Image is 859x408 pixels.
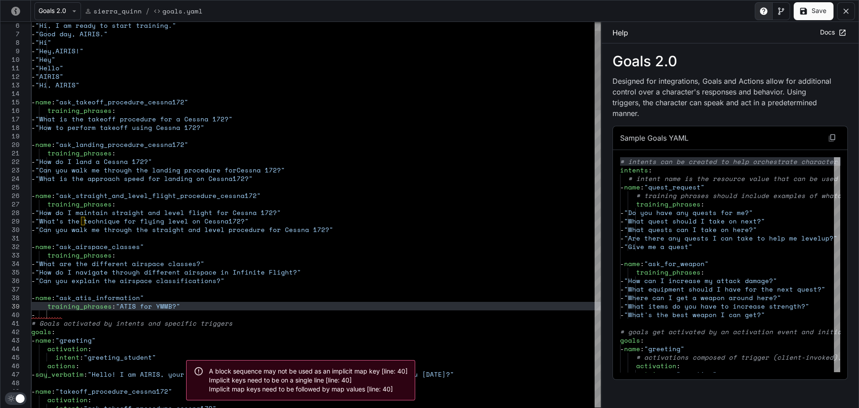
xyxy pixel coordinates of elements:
[821,233,838,243] span: up?"
[0,72,20,81] div: 12
[0,200,20,208] div: 27
[35,369,84,379] span: say_verbatim
[0,123,20,132] div: 18
[35,276,225,285] span: "Can you explain the airspace classifications?"
[209,367,408,394] div: A block sequence may not be used as an implicit map key [line: 40] Implicit keys need to be on a ...
[31,46,35,56] span: -
[35,387,51,396] span: name
[624,225,757,234] span: "What quests can I take on here?"
[640,344,644,353] span: :
[16,393,25,403] span: Dark mode toggle
[237,225,333,234] span: ocedure for Cessna 172?"
[35,335,51,345] span: name
[624,182,640,192] span: name
[84,369,88,379] span: :
[624,301,809,311] span: "What items do you have to increase strength?"
[35,72,64,81] span: "AIRIS"
[112,106,116,115] span: :
[620,284,624,294] span: -
[0,242,20,251] div: 32
[35,123,204,132] span: "How to perform takeoff using Cessna 172?"
[620,310,624,319] span: -
[31,208,35,217] span: -
[0,157,20,166] div: 22
[755,2,773,20] button: Toggle Help panel
[772,2,790,20] button: Toggle Visual editor panel
[31,72,35,81] span: -
[35,165,237,175] span: "Can you walk me through the landing procedure for
[35,21,176,30] span: "Hi, I am ready to start training."
[612,76,833,119] p: Designed for integrations, Goals and Actions allow for additional control over a character's resp...
[0,30,20,38] div: 7
[648,165,652,175] span: :
[640,182,644,192] span: :
[31,191,35,200] span: -
[0,344,20,353] div: 44
[51,242,55,251] span: :
[84,352,156,362] span: "greeting_student"
[624,344,640,353] span: name
[31,80,35,90] span: -
[35,174,233,183] span: "What is the approach speed for landing on Cessna
[0,140,20,149] div: 20
[31,310,35,319] span: -
[35,97,51,107] span: name
[55,387,172,396] span: "takeoff_procedure_cessna172"
[0,208,20,217] div: 28
[229,216,249,226] span: 172?"
[257,191,261,200] span: "
[0,217,20,225] div: 29
[31,29,35,39] span: -
[0,21,20,30] div: 6
[0,387,20,395] div: 49
[35,216,229,226] span: "What’s the technique for flying level on Cessna
[237,267,301,277] span: nfinite Flight?"
[76,361,80,370] span: :
[636,199,701,209] span: training_phrases
[55,293,144,302] span: "ask_atis_information"
[55,335,96,345] span: "greeting"
[620,216,624,226] span: -
[620,182,624,192] span: -
[0,47,20,55] div: 9
[0,293,20,302] div: 38
[35,63,64,73] span: "Hello"
[624,259,640,268] span: name
[34,2,81,20] button: Goals 2.0
[0,251,20,259] div: 33
[47,148,112,158] span: training_phrases
[0,191,20,200] div: 26
[31,318,233,328] span: # Goals activated by intents and specific triggers
[55,242,144,251] span: "ask_airspace_classes"
[0,55,20,64] div: 10
[31,114,35,124] span: -
[624,293,781,302] span: "Where can I get a weapon around here?"
[620,327,821,336] span: # goals get activated by an activation event and i
[237,165,285,175] span: Cessna 172?"
[112,250,116,260] span: :
[0,115,20,123] div: 17
[176,301,180,311] span: "
[233,174,253,183] span: 172?"
[35,267,237,277] span: "How do I navigate through different airspace in I
[672,369,676,379] span: :
[612,27,628,38] p: Help
[640,335,644,345] span: :
[31,369,35,379] span: -
[35,114,233,124] span: "What is the takeoff procedure for a Cessna 172?"
[0,302,20,310] div: 39
[628,174,829,183] span: # intent name is the resource value that can be us
[0,353,20,361] div: 45
[88,369,329,379] span: "Hello! I am AIRIS, your flight instructor for [PERSON_NAME]
[88,395,92,404] span: :
[644,182,705,192] span: "quest_request"
[47,250,112,260] span: training_phrases
[620,165,648,175] span: intents
[55,140,188,149] span: "ask_landing_procedure_cessna172"
[620,293,624,302] span: -
[35,80,80,90] span: "Hi, AIRIS"
[0,361,20,370] div: 46
[80,352,84,362] span: :
[0,285,20,293] div: 37
[620,344,624,353] span: -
